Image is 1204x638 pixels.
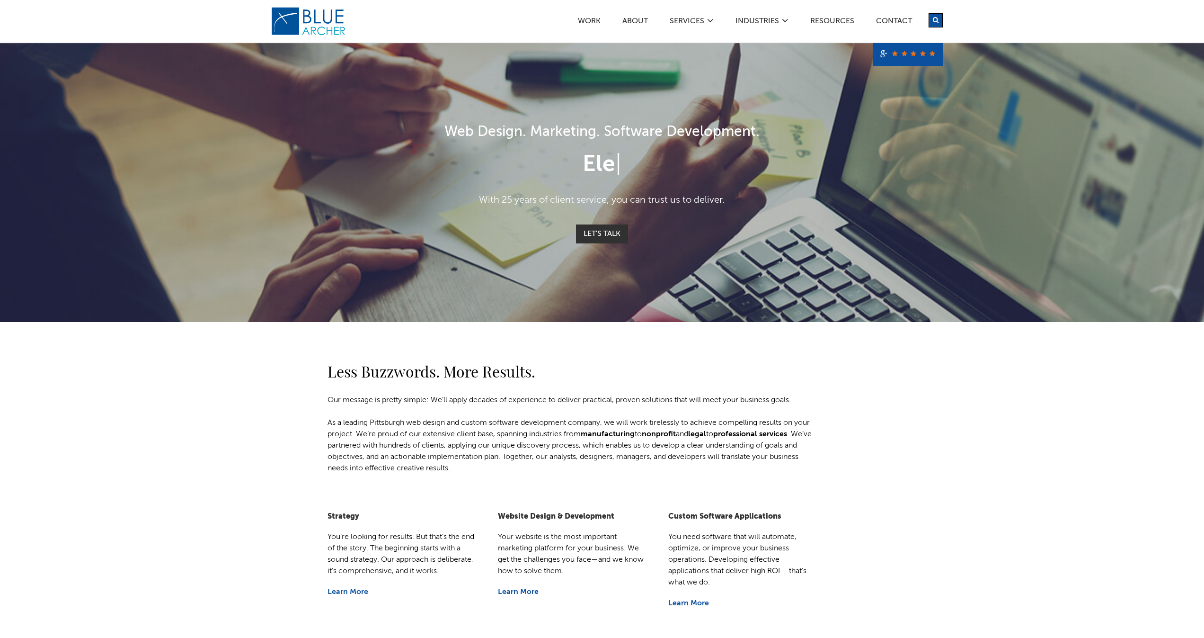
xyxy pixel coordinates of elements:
[713,431,787,438] a: professional services
[328,417,820,474] p: As a leading Pittsburgh web design and custom software development company, we will work tireless...
[669,18,705,27] a: SERVICES
[876,18,912,27] a: Contact
[615,153,621,176] span: |
[576,225,628,243] a: Let's Talk
[810,18,855,27] a: Resources
[328,360,820,383] h2: Less Buzzwords. More Results.
[735,18,779,27] a: Industries
[668,531,820,588] p: You need software that will automate, optimize, or improve your business operations. Developing e...
[668,600,709,607] a: Learn More
[668,512,820,522] h5: Custom Software Applications
[328,512,479,522] h5: Strategy
[498,512,649,522] h5: Website Design & Development
[271,7,346,36] img: Blue Archer Logo
[688,431,706,438] a: legal
[498,531,649,577] p: Your website is the most important marketing platform for your business. We get the challenges yo...
[498,588,539,596] a: Learn More
[583,153,615,176] span: Ele
[328,122,876,143] h1: Web Design. Marketing. Software Development.
[328,193,876,207] p: With 25 years of client service, you can trust us to deliver.
[581,431,635,438] a: manufacturing
[577,18,601,27] a: Work
[328,588,368,596] a: Learn More
[622,18,648,27] a: ABOUT
[328,531,479,577] p: You’re looking for results. But that’s the end of the story. The beginning starts with a sound st...
[642,431,676,438] a: nonprofit
[328,395,820,406] p: Our message is pretty simple: We’ll apply decades of experience to deliver practical, proven solu...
